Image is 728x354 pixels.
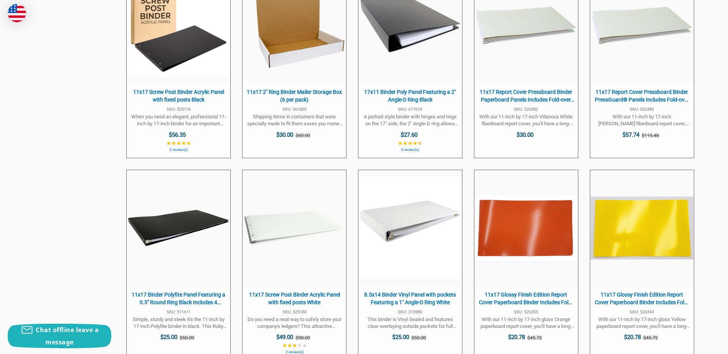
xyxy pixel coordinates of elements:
img: 11x17 Binder Polyfite Panel Featuring a 0.5" Round Ring Black Includes 4 binders [127,177,230,279]
span: $56.35 [169,131,186,138]
span: $45.72 [527,335,542,341]
span: 11x17 Glossy Finish Edition Report Cover Paperboard Binder Includes Fold-over Metal Fasteners Glo... [594,291,690,306]
span: SKU: 526343 [594,310,690,314]
span: SKU: 511611 [130,310,226,314]
span: When you need an elegant, professional 11-inch by 17-inch binder for an important client presenta... [130,113,226,127]
span: $50.00 [180,335,194,341]
span: With our 11-inch by 17-inch [PERSON_NAME] fiberboard report cover, you'll have a long-lasting, ea... [594,113,690,127]
span: SKU: 526382 [478,107,574,111]
span: SKU: 561002 [246,107,342,111]
span: 11x17 Report Cover Pressboard Binder Paperboard Panels Includes Fold-over Metal Fasteners | Villa... [478,88,574,103]
span: With our 11-inch by 17-inch gloss Orange paperboard report cover, you'll have a long-lasting, eas... [478,316,574,330]
span: With our 11-inch by 17-inch Villanova White fiberboard report cover, you'll have a long-lasting, ... [478,113,574,127]
span: $25.00 [392,334,409,341]
span: ★★★★★ [166,140,191,146]
span: 2 review(s) [130,148,226,152]
span: Simple, sturdy and sleek-it's the 11-inch by 17-inch Polyfite binder in black. This Ruby Paulina ... [130,316,226,330]
span: 11x17 Binder Polyfite Panel Featuring a 0.5" Round Ring Black Includes 4 binders [130,291,226,306]
span: 11x17 Glossy Finish Edition Report Cover Paperboard Binder Includes Fold-over Metal Fasteners Glo... [478,291,574,306]
span: 11x17 Screw Post Binder Acrylic Panel with fixed posts Black [130,88,226,103]
span: $60.00 [295,133,310,138]
span: 8.5x14 Binder Vinyl Panel with pockets Featuring a 1" Angle-D Ring White [362,291,458,306]
span: SKU: 617610 [362,107,458,111]
img: 11x17 Glossy Finish Edition Report Cover Paperboard Binder Includes Fold-over Metal Fasteners Glo... [475,195,578,261]
span: 17x11 Binder Poly Panel Featuring a 2" Angle-D Ring Black [362,88,458,103]
span: 11x17 2" Ring Binder Mailer Storage Box (6 per pack) [246,88,342,103]
span: 11x17 Report Cover Pressboard Binder PressGuard® Panels Includes Fold-over Metal Fasteners [PERSO... [594,88,690,103]
span: 3 review(s) [362,148,458,152]
span: 2 review(s) [246,350,342,354]
img: 11x17 Glossy Finish Edition Report Cover Paperboard Binder Includes Fold-over Metal Fasteners Glo... [591,197,693,259]
span: SKU: 315980 [362,310,458,314]
img: duty and tax information for United States [8,4,26,22]
span: SKU: 525110 [130,107,226,111]
span: $30.00 [276,131,293,138]
span: Shipping items in containers that were specially made to fit them saves you money in postage cost... [246,113,342,127]
span: Chat offline leave a message [36,326,99,346]
span: 11x17 Screw Post Binder Acrylic Panel with fixed posts White [246,291,342,306]
iframe: Google Customer Reviews [665,333,728,354]
span: $25.00 [160,334,177,341]
span: $98.00 [295,335,310,341]
img: 11x17 Screw Post Binder Acrylic Panel with fixed posts White [243,177,346,279]
span: $45.72 [643,335,658,341]
span: $27.60 [401,131,418,138]
span: SKU: 526353 [478,310,574,314]
span: $50.00 [411,335,426,341]
span: With our 11-inch by 17-inch gloss Yellow paperboard report cover, you'll have a long-lasting, eas... [594,316,690,330]
span: A portrait style binder with hinges and rings on the 17" side, the 2" Angle-D ring allows for sta... [362,113,458,127]
span: $30.00 [517,131,533,138]
span: $20.78 [624,334,641,341]
span: ★★★★★ [282,343,307,349]
span: $115.48 [642,133,659,138]
button: Chat offline leave a message [8,324,111,348]
span: SKU: 525180 [246,310,342,314]
span: $49.00 [276,334,293,341]
span: ★★★★★ [398,140,423,146]
span: Do you need a neat way to safely store your company's ledgers? This attractive contemporary white... [246,316,342,330]
span: $57.74 [622,131,639,138]
span: $20.78 [508,334,525,341]
span: This binder is Vinyl Sealed and features clear overlaying outside pockets for full sheet insertio... [362,316,458,330]
span: SKU: 526385 [594,107,690,111]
